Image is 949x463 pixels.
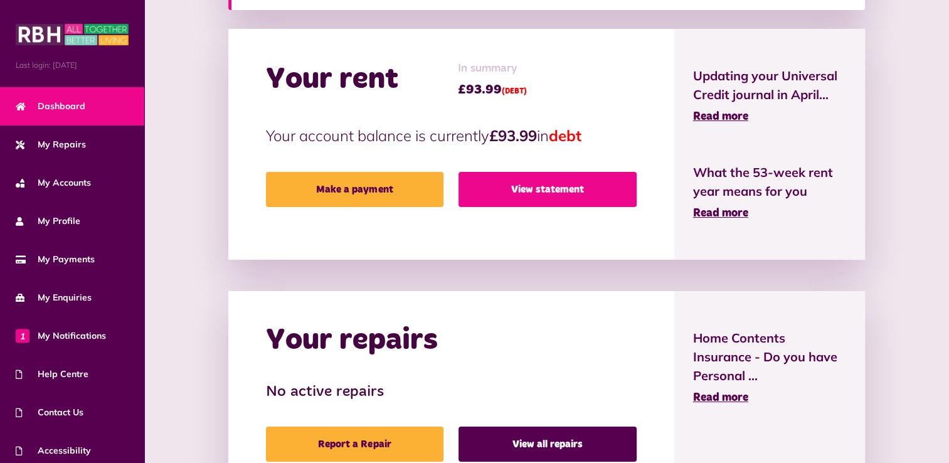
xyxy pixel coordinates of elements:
span: My Enquiries [16,291,92,304]
a: Report a Repair [266,427,444,462]
span: My Profile [16,215,80,228]
span: In summary [458,60,527,77]
span: Help Centre [16,368,88,381]
span: Last login: [DATE] [16,60,129,71]
h2: Your repairs [266,322,438,359]
span: 1 [16,329,29,343]
strong: £93.99 [489,126,537,145]
a: What the 53-week rent year means for you Read more [693,163,847,222]
a: Updating your Universal Credit journal in April... Read more [693,67,847,125]
span: Dashboard [16,100,85,113]
a: Make a payment [266,172,444,207]
span: My Payments [16,253,95,266]
span: Accessibility [16,444,91,457]
span: £93.99 [458,80,527,99]
span: debt [549,126,581,145]
span: (DEBT) [502,88,527,95]
h2: Your rent [266,61,398,98]
span: Read more [693,111,748,122]
p: Your account balance is currently in [266,124,637,147]
span: My Notifications [16,329,106,343]
a: Home Contents Insurance - Do you have Personal ... Read more [693,329,847,407]
span: Home Contents Insurance - Do you have Personal ... [693,329,847,385]
span: Contact Us [16,406,83,419]
h3: No active repairs [266,383,637,402]
span: My Repairs [16,138,86,151]
span: Updating your Universal Credit journal in April... [693,67,847,104]
span: Read more [693,392,748,403]
span: What the 53-week rent year means for you [693,163,847,201]
img: MyRBH [16,22,129,47]
span: Read more [693,208,748,219]
a: View all repairs [459,427,637,462]
span: My Accounts [16,176,91,189]
a: View statement [459,172,637,207]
